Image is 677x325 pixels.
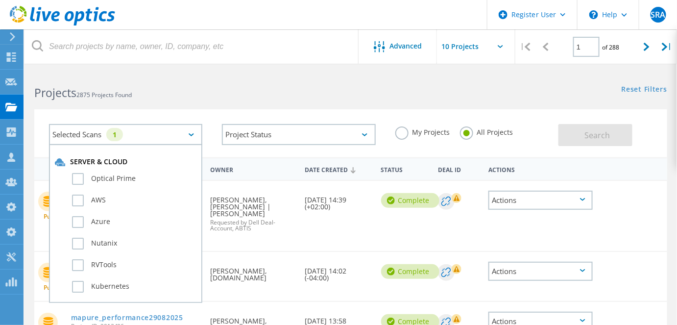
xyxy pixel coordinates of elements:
span: Pure [44,285,57,291]
label: AWS [72,195,196,206]
input: Search projects by name, owner, ID, company, etc [24,29,359,64]
span: Pure [44,214,57,220]
span: 2875 Projects Found [76,91,132,99]
div: [DATE] 14:39 (+02:00) [300,181,376,220]
div: Complete [381,264,439,279]
div: Owner [205,160,300,178]
div: Date Created [300,160,376,178]
label: All Projects [460,126,513,136]
div: Actions [488,191,593,210]
div: [PERSON_NAME], [PERSON_NAME] | [PERSON_NAME] [205,181,300,241]
span: SRA [651,11,665,19]
label: My Projects [395,126,450,136]
div: Project Status [222,124,375,145]
label: RVTools [72,259,196,271]
div: Selected Scans [49,124,202,145]
b: Projects [34,85,76,100]
div: Complete [381,193,439,208]
div: [DATE] 14:02 (-04:00) [300,252,376,291]
svg: \n [589,10,598,19]
label: Optical Prime [72,173,196,185]
a: Live Optics Dashboard [10,21,115,27]
span: Advanced [390,43,422,50]
div: 1 [106,128,123,141]
div: Actions [484,160,598,178]
div: Status [376,160,433,178]
span: of 288 [602,43,619,51]
label: Kubernetes [72,281,196,293]
div: Deal Id [433,160,484,178]
span: Requested by Dell Deal-Account, ABTIS [210,220,295,231]
div: [PERSON_NAME], [DOMAIN_NAME] [205,252,300,291]
div: | [515,29,535,64]
label: Nutanix [72,238,196,250]
span: Search [584,130,610,141]
div: Server & Cloud [55,157,196,167]
a: mapure_performance29082025 [71,314,183,321]
button: Search [558,124,632,146]
div: | [657,29,677,64]
label: Azure [72,216,196,228]
a: Reset Filters [622,86,667,94]
div: Actions [488,262,593,281]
